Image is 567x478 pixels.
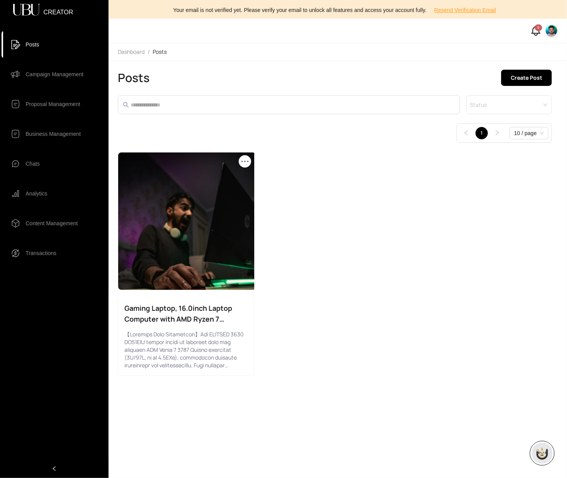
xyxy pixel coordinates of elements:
[26,216,78,231] span: Content Management
[26,96,80,112] span: Proposal Management
[434,6,496,14] span: Resend Verification Email
[510,127,548,139] div: Page Size
[26,156,40,171] span: Chats
[514,127,544,139] span: 10 / page
[123,102,129,108] span: search
[118,48,145,55] span: Dashboard
[534,445,550,461] img: chatboticon-C4A3G2IU.png
[240,157,250,166] span: ellipsis
[491,127,503,139] li: Next Page
[26,37,39,52] span: Posts
[26,67,83,82] span: Campaign Management
[535,24,542,31] div: 9
[545,24,558,37] img: d9fcadb0-710e-49c6-9c5f-24f0cc206447_T2811B65T-U07A7CMSG9G-d556d3f6a6ef-512.webp
[153,48,167,55] span: Posts
[476,127,488,139] li: 1
[494,130,500,136] span: right
[124,303,248,324] div: Gaming Laptop, 16.0inch Laptop Computer with AMD Ryzen 7 5825U(8C/16T, Up to 4.5GHz), 16GB RAM 51...
[26,126,81,142] span: Business Management
[460,127,472,139] li: Previous Page
[463,130,469,136] span: left
[511,74,542,82] span: Create Post
[428,4,503,16] button: Resend Verification Email
[26,186,47,201] span: Analytics
[43,9,73,11] span: CREATOR
[460,127,472,139] button: left
[476,127,488,139] a: 1
[52,466,57,471] span: left
[26,245,57,261] span: Transactions
[113,4,562,16] div: Your email is not verified yet. Please verify your email to unlock all features and access your a...
[148,48,150,56] li: /
[118,71,150,85] h2: Posts
[124,331,248,369] p: 【Loremips Dolo Sitametcon】Adi ELITSED 3630 DO51EIU tempor incidi ut laboreet dolo mag aliquaen AD...
[491,127,503,139] button: right
[501,70,552,86] button: Create Post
